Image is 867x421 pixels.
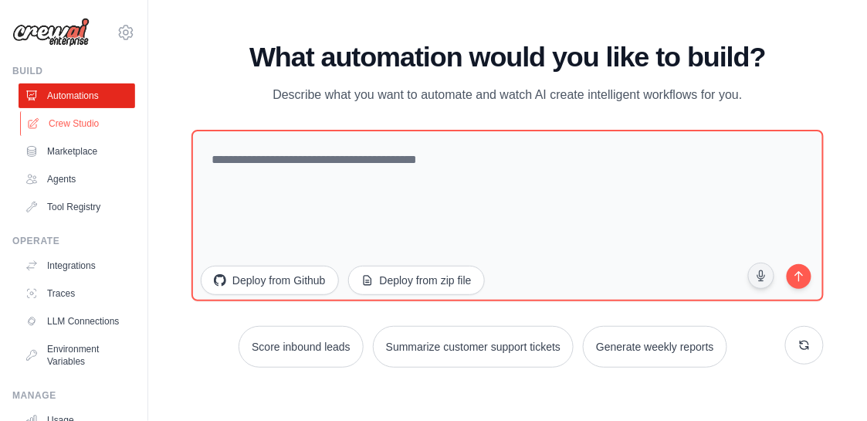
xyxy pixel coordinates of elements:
a: LLM Connections [19,309,135,334]
a: Crew Studio [20,111,137,136]
button: Deploy from Github [201,266,339,295]
a: Integrations [19,253,135,278]
button: Score inbound leads [239,326,364,368]
a: Tool Registry [19,195,135,219]
a: Automations [19,83,135,108]
button: Deploy from zip file [348,266,485,295]
button: Generate weekly reports [583,326,727,368]
a: Traces [19,281,135,306]
img: Logo [12,18,90,47]
h1: What automation would you like to build? [191,42,824,73]
div: Operate [12,235,135,247]
a: Environment Variables [19,337,135,374]
div: Build [12,65,135,77]
button: Summarize customer support tickets [373,326,574,368]
p: Describe what you want to automate and watch AI create intelligent workflows for you. [249,85,767,105]
a: Marketplace [19,139,135,164]
a: Agents [19,167,135,192]
div: Manage [12,389,135,402]
iframe: Chat Widget [790,347,867,421]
